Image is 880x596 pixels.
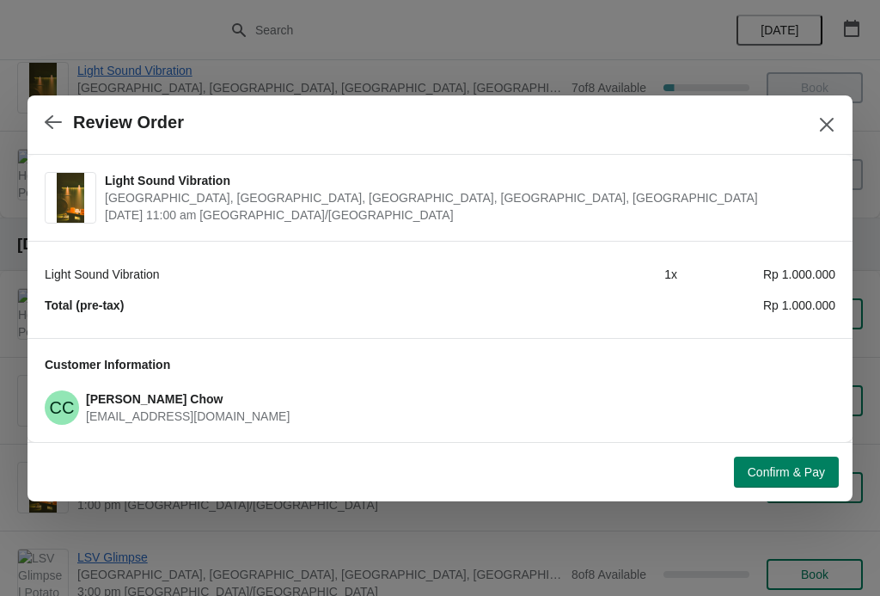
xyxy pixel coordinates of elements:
div: Rp 1.000.000 [677,297,835,314]
span: Chloe [45,390,79,425]
strong: Total (pre-tax) [45,298,124,312]
span: [DATE] 11:00 am [GEOGRAPHIC_DATA]/[GEOGRAPHIC_DATA] [105,206,827,224]
button: Close [811,109,842,140]
div: Light Sound Vibration [45,266,519,283]
div: 1 x [519,266,677,283]
text: CC [50,398,75,417]
span: Customer Information [45,358,170,372]
button: Confirm & Pay [734,457,839,488]
span: [EMAIL_ADDRESS][DOMAIN_NAME] [86,409,290,423]
span: [GEOGRAPHIC_DATA], [GEOGRAPHIC_DATA], [GEOGRAPHIC_DATA], [GEOGRAPHIC_DATA], [GEOGRAPHIC_DATA] [105,189,827,206]
h2: Review Order [73,113,184,132]
img: Light Sound Vibration | Potato Head Suites & Studios, Jalan Petitenget, Seminyak, Badung Regency,... [57,173,85,223]
div: Rp 1.000.000 [677,266,835,283]
span: [PERSON_NAME] Chow [86,392,223,406]
span: Light Sound Vibration [105,172,827,189]
span: Confirm & Pay [748,465,825,479]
